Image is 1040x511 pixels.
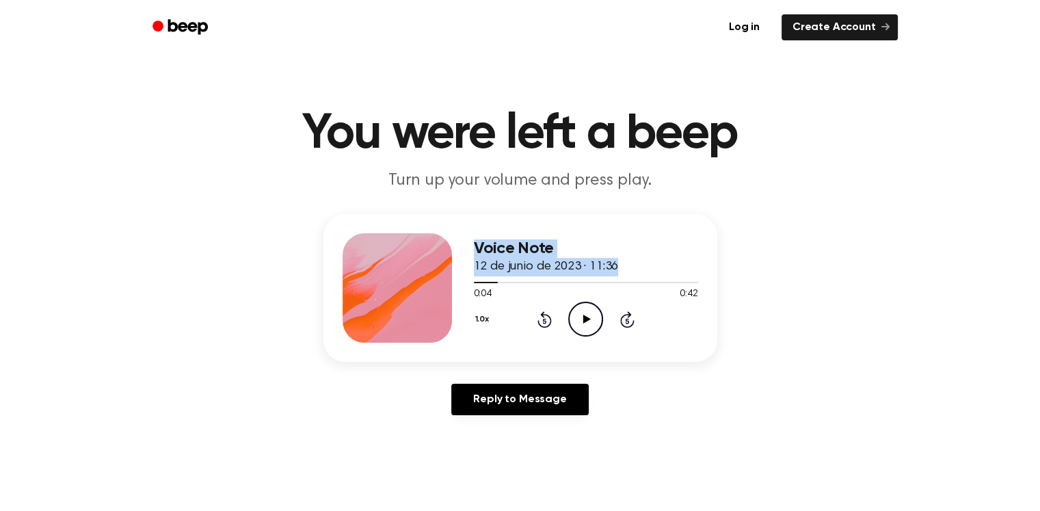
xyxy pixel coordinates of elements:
span: 0:42 [680,287,697,302]
h1: You were left a beep [170,109,870,159]
a: Log in [715,12,773,43]
p: Turn up your volume and press play. [258,170,783,192]
a: Create Account [782,14,898,40]
a: Reply to Message [451,384,588,415]
h3: Voice Note [474,239,698,258]
span: 12 de junio de 2023 · 11:36 [474,261,619,273]
button: 1.0x [474,308,494,331]
a: Beep [143,14,220,41]
span: 0:04 [474,287,492,302]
